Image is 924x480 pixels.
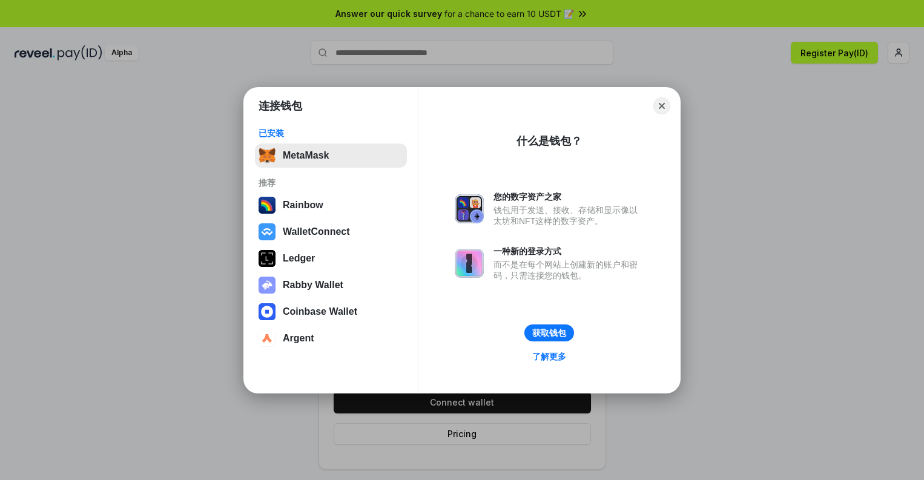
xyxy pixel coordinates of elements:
div: Coinbase Wallet [283,306,357,317]
button: Rainbow [255,193,407,217]
div: Argent [283,333,314,344]
div: 钱包用于发送、接收、存储和显示像以太坊和NFT这样的数字资产。 [493,205,644,226]
img: svg+xml,%3Csvg%20xmlns%3D%22http%3A%2F%2Fwww.w3.org%2F2000%2Fsvg%22%20fill%3D%22none%22%20viewBox... [259,277,276,294]
h1: 连接钱包 [259,99,302,113]
div: 一种新的登录方式 [493,246,644,257]
button: MetaMask [255,143,407,168]
img: svg+xml,%3Csvg%20width%3D%2228%22%20height%3D%2228%22%20viewBox%3D%220%200%2028%2028%22%20fill%3D... [259,330,276,347]
div: 已安装 [259,128,403,139]
div: 而不是在每个网站上创建新的账户和密码，只需连接您的钱包。 [493,259,644,281]
button: Ledger [255,246,407,271]
div: Rabby Wallet [283,280,343,291]
div: WalletConnect [283,226,350,237]
div: 获取钱包 [532,327,566,338]
div: 什么是钱包？ [516,134,582,148]
img: svg+xml,%3Csvg%20xmlns%3D%22http%3A%2F%2Fwww.w3.org%2F2000%2Fsvg%22%20fill%3D%22none%22%20viewBox... [455,249,484,278]
button: WalletConnect [255,220,407,244]
div: 了解更多 [532,351,566,362]
button: Close [653,97,670,114]
button: 获取钱包 [524,324,574,341]
img: svg+xml,%3Csvg%20width%3D%2228%22%20height%3D%2228%22%20viewBox%3D%220%200%2028%2028%22%20fill%3D... [259,303,276,320]
img: svg+xml,%3Csvg%20xmlns%3D%22http%3A%2F%2Fwww.w3.org%2F2000%2Fsvg%22%20width%3D%2228%22%20height%3... [259,250,276,267]
button: Rabby Wallet [255,273,407,297]
a: 了解更多 [525,349,573,364]
img: svg+xml,%3Csvg%20xmlns%3D%22http%3A%2F%2Fwww.w3.org%2F2000%2Fsvg%22%20fill%3D%22none%22%20viewBox... [455,194,484,223]
img: svg+xml,%3Csvg%20width%3D%22120%22%20height%3D%22120%22%20viewBox%3D%220%200%20120%20120%22%20fil... [259,197,276,214]
div: MetaMask [283,150,329,161]
div: 您的数字资产之家 [493,191,644,202]
button: Argent [255,326,407,350]
div: Rainbow [283,200,323,211]
button: Coinbase Wallet [255,300,407,324]
img: svg+xml,%3Csvg%20width%3D%2228%22%20height%3D%2228%22%20viewBox%3D%220%200%2028%2028%22%20fill%3D... [259,223,276,240]
div: Ledger [283,253,315,264]
div: 推荐 [259,177,403,188]
img: svg+xml,%3Csvg%20fill%3D%22none%22%20height%3D%2233%22%20viewBox%3D%220%200%2035%2033%22%20width%... [259,147,276,164]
